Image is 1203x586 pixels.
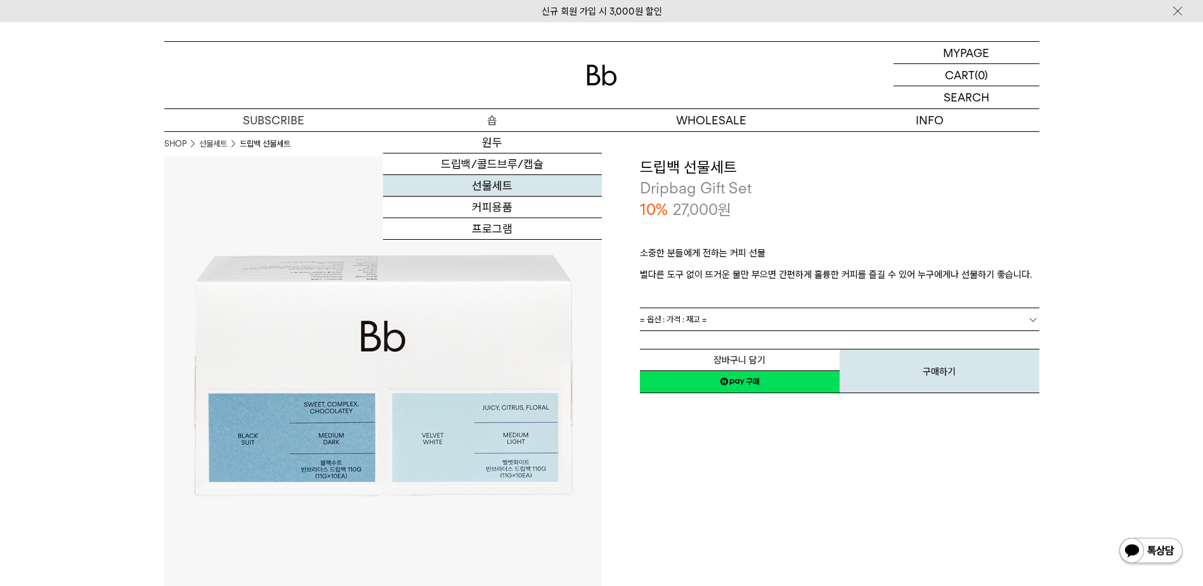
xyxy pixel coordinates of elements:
a: 프로그램 [383,218,602,240]
a: SHOP [164,138,186,150]
a: 드립백/콜드브루/캡슐 [383,153,602,175]
button: 구매하기 [840,349,1039,393]
img: 로고 [587,65,617,86]
a: CART (0) [894,64,1039,86]
p: MYPAGE [943,42,989,63]
img: 카카오톡 채널 1:1 채팅 버튼 [1118,537,1184,567]
span: 원 [718,200,731,219]
a: 숍 [383,109,602,131]
p: SEARCH [944,86,989,108]
a: SUBSCRIBE [164,109,383,131]
a: 원두 [383,132,602,153]
a: MYPAGE [894,42,1039,64]
span: = 옵션 : 가격 : 재고 = [640,308,707,330]
p: (0) [975,64,988,86]
h3: 드립백 선물세트 [640,157,1039,178]
a: 선물세트 [383,175,602,197]
p: 27,000 [673,199,731,221]
p: Dripbag Gift Set [640,178,1039,199]
a: 신규 회원 가입 시 3,000원 할인 [542,6,662,17]
p: 10% [640,199,668,221]
a: 선물세트 [199,138,227,150]
p: 별다른 도구 없이 뜨거운 물만 부으면 간편하게 훌륭한 커피를 즐길 수 있어 누구에게나 선물하기 좋습니다. [640,267,1039,282]
p: WHOLESALE [602,109,821,131]
p: INFO [821,109,1039,131]
li: 드립백 선물세트 [240,138,290,150]
a: 커피용품 [383,197,602,218]
a: 새창 [640,370,840,393]
p: CART [945,64,975,86]
button: 장바구니 담기 [640,349,840,371]
p: 소중한 분들에게 전하는 커피 선물 [640,245,1039,267]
